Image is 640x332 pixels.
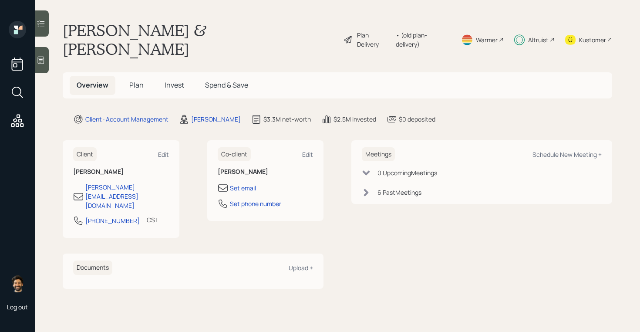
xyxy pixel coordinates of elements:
h6: Meetings [362,147,395,162]
div: 6 Past Meeting s [377,188,421,197]
h6: Co-client [218,147,251,162]
h1: [PERSON_NAME] & [PERSON_NAME] [63,21,336,58]
div: [PERSON_NAME][EMAIL_ADDRESS][DOMAIN_NAME] [85,183,169,210]
h6: Client [73,147,97,162]
div: Plan Delivery [357,30,391,49]
div: Edit [158,150,169,159]
div: Set email [230,183,256,193]
img: eric-schwartz-headshot.png [9,275,26,292]
div: CST [147,215,158,224]
div: Warmer [476,35,498,44]
div: • (old plan-delivery) [396,30,451,49]
span: Invest [165,80,184,90]
h6: Documents [73,261,112,275]
div: $0 deposited [399,115,435,124]
span: Overview [77,80,108,90]
div: [PERSON_NAME] [191,115,241,124]
div: 0 Upcoming Meeting s [377,168,437,177]
h6: [PERSON_NAME] [73,168,169,176]
div: Client · Account Management [85,115,168,124]
div: Kustomer [579,35,606,44]
div: $2.5M invested [333,115,376,124]
span: Plan [129,80,144,90]
div: Set phone number [230,199,281,208]
h6: [PERSON_NAME] [218,168,313,176]
div: Schedule New Meeting + [532,150,602,159]
div: [PHONE_NUMBER] [85,216,140,225]
span: Spend & Save [205,80,248,90]
div: Upload + [289,264,313,272]
div: Log out [7,303,28,311]
div: Altruist [528,35,549,44]
div: $3.3M net-worth [263,115,311,124]
div: Edit [302,150,313,159]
